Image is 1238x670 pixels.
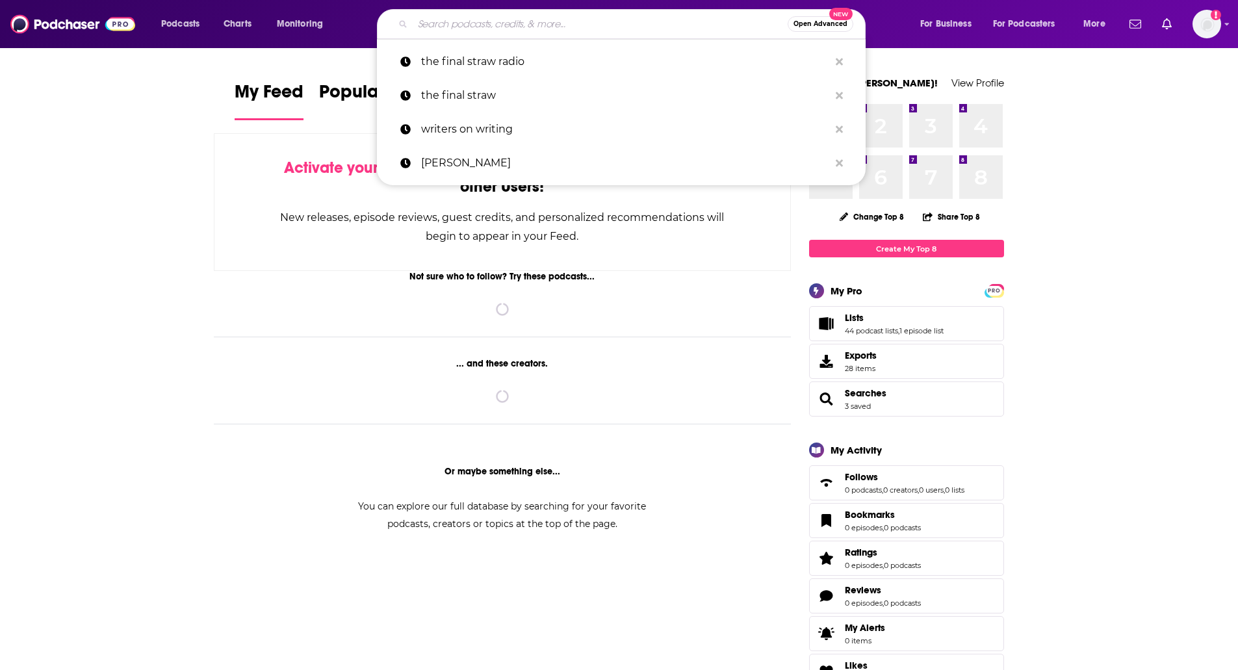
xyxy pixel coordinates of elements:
span: , [883,599,884,608]
button: open menu [985,14,1074,34]
a: PRO [987,285,1002,295]
button: open menu [911,14,988,34]
span: Activate your Feed [284,158,417,177]
button: Show profile menu [1193,10,1221,38]
a: Ratings [845,547,921,558]
span: Lists [809,306,1004,341]
span: Reviews [809,578,1004,613]
span: Exports [845,350,877,361]
span: More [1083,15,1105,33]
img: User Profile [1193,10,1221,38]
a: Exports [809,344,1004,379]
span: Open Advanced [793,21,847,27]
span: For Business [920,15,972,33]
a: Charts [215,14,259,34]
span: Logged in as ereardon [1193,10,1221,38]
a: 0 episodes [845,561,883,570]
a: Show notifications dropdown [1124,13,1146,35]
span: Reviews [845,584,881,596]
div: New releases, episode reviews, guest credits, and personalized recommendations will begin to appe... [279,208,726,246]
a: Reviews [845,584,921,596]
p: joe rogan [421,146,829,180]
a: 1 episode list [899,326,944,335]
a: Ratings [814,549,840,567]
button: Share Top 8 [922,204,981,229]
button: open menu [268,14,340,34]
span: Charts [224,15,251,33]
span: , [883,561,884,570]
a: My Alerts [809,616,1004,651]
span: 28 items [845,364,877,373]
a: 0 podcasts [884,561,921,570]
a: Bookmarks [845,509,921,521]
span: My Alerts [845,622,885,634]
span: , [882,485,883,495]
span: Ratings [809,541,1004,576]
div: My Pro [831,285,862,297]
span: Popular Feed [319,81,430,110]
a: Lists [845,312,944,324]
div: My Activity [831,444,882,456]
a: 0 users [919,485,944,495]
a: Reviews [814,587,840,605]
button: Change Top 8 [832,209,912,225]
div: by following Podcasts, Creators, Lists, and other Users! [279,159,726,196]
a: Welcome [PERSON_NAME]! [809,77,938,89]
span: My Alerts [814,625,840,643]
span: Follows [809,465,1004,500]
a: My Feed [235,81,303,120]
a: Bookmarks [814,511,840,530]
span: Podcasts [161,15,200,33]
div: Not sure who to follow? Try these podcasts... [214,271,792,282]
span: 0 items [845,636,885,645]
span: , [918,485,919,495]
span: Ratings [845,547,877,558]
a: Follows [814,474,840,492]
div: Or maybe something else... [214,466,792,477]
a: 0 podcasts [884,599,921,608]
span: , [883,523,884,532]
span: Bookmarks [809,503,1004,538]
button: Open AdvancedNew [788,16,853,32]
a: 3 saved [845,402,871,411]
a: Popular Feed [319,81,430,120]
span: , [898,326,899,335]
a: Lists [814,315,840,333]
span: Searches [809,381,1004,417]
p: the final straw [421,79,829,112]
button: open menu [152,14,216,34]
div: Search podcasts, credits, & more... [389,9,878,39]
button: open menu [1074,14,1122,34]
a: 0 podcasts [884,523,921,532]
a: writers on writing [377,112,866,146]
img: Podchaser - Follow, Share and Rate Podcasts [10,12,135,36]
span: My Feed [235,81,303,110]
a: the final straw [377,79,866,112]
a: the final straw radio [377,45,866,79]
span: , [944,485,945,495]
a: View Profile [951,77,1004,89]
span: Exports [814,352,840,370]
p: writers on writing [421,112,829,146]
div: You can explore our full database by searching for your favorite podcasts, creators or topics at ... [342,498,662,533]
div: ... and these creators. [214,358,792,369]
a: 0 episodes [845,599,883,608]
a: Create My Top 8 [809,240,1004,257]
a: Searches [845,387,886,399]
input: Search podcasts, credits, & more... [413,14,788,34]
span: For Podcasters [993,15,1055,33]
span: New [829,8,853,20]
span: Bookmarks [845,509,895,521]
a: 0 podcasts [845,485,882,495]
a: [PERSON_NAME] [377,146,866,180]
svg: Add a profile image [1211,10,1221,20]
a: 44 podcast lists [845,326,898,335]
span: Monitoring [277,15,323,33]
span: Follows [845,471,878,483]
a: 0 episodes [845,523,883,532]
span: Lists [845,312,864,324]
